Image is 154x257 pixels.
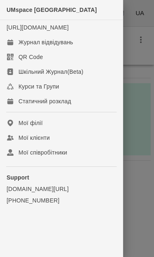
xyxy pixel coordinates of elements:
[7,24,69,31] a: [URL][DOMAIN_NAME]
[18,82,59,91] div: Курси та Групи
[7,196,116,205] a: [PHONE_NUMBER]
[18,148,67,157] div: Мої співробітники
[7,185,116,193] a: [DOMAIN_NAME][URL]
[18,119,43,127] div: Мої філії
[18,53,43,61] div: QR Code
[18,68,83,76] div: Шкільний Журнал(Beta)
[18,97,71,105] div: Статичний розклад
[7,7,97,13] span: UMspace [GEOGRAPHIC_DATA]
[18,38,73,46] div: Журнал відвідувань
[18,134,50,142] div: Мої клієнти
[7,173,116,182] p: Support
